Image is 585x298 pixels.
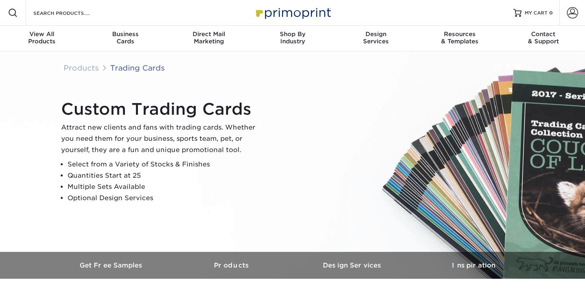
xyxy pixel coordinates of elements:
[293,252,413,279] a: Design Services
[334,30,418,38] span: Design
[61,99,262,119] h1: Custom Trading Cards
[51,262,172,269] h3: Get Free Samples
[84,30,167,38] span: Business
[84,30,167,45] div: Cards
[33,8,111,18] input: SEARCH PRODUCTS.....
[501,26,585,51] a: Contact& Support
[110,63,165,72] a: Trading Cards
[251,26,335,51] a: Shop ByIndustry
[68,159,262,170] li: Select from a Variety of Stocks & Finishes
[64,63,99,72] a: Products
[172,262,293,269] h3: Products
[293,262,413,269] h3: Design Services
[167,30,251,38] span: Direct Mail
[525,10,548,16] span: MY CART
[172,252,293,279] a: Products
[418,30,501,45] div: & Templates
[68,170,262,181] li: Quantities Start at 25
[549,10,553,16] span: 0
[418,26,501,51] a: Resources& Templates
[418,30,501,38] span: Resources
[251,30,335,38] span: Shop By
[413,262,534,269] h3: Inspiration
[501,30,585,38] span: Contact
[501,30,585,45] div: & Support
[167,30,251,45] div: Marketing
[68,181,262,193] li: Multiple Sets Available
[84,26,167,51] a: BusinessCards
[61,122,262,156] p: Attract new clients and fans with trading cards. Whether you need them for your business, sports ...
[251,30,335,45] div: Industry
[68,193,262,204] li: Optional Design Services
[51,252,172,279] a: Get Free Samples
[167,26,251,51] a: Direct MailMarketing
[334,26,418,51] a: DesignServices
[334,30,418,45] div: Services
[252,4,333,21] img: Primoprint
[413,252,534,279] a: Inspiration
